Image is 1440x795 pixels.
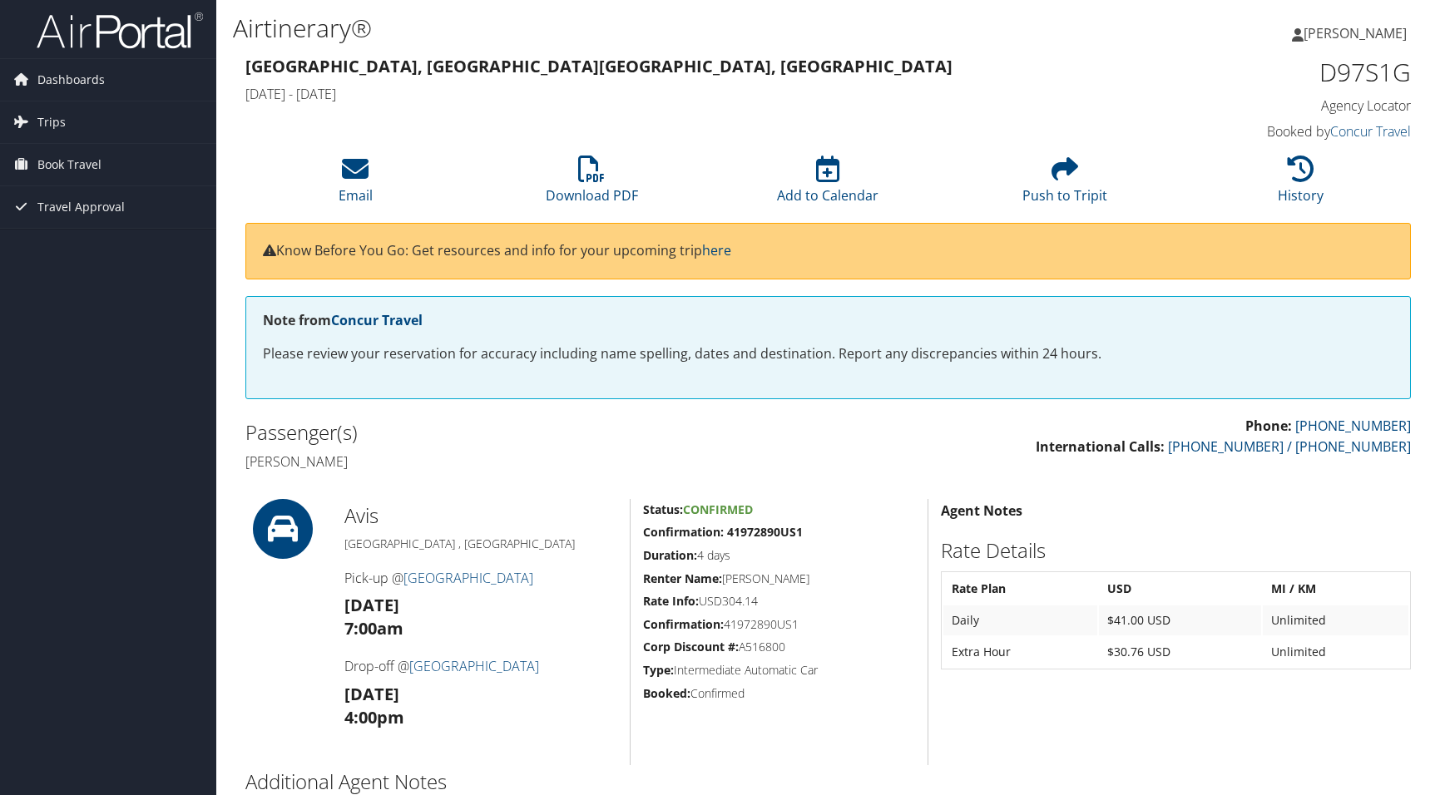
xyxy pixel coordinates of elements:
[37,59,105,101] span: Dashboards
[643,501,683,517] strong: Status:
[1263,637,1408,667] td: Unlimited
[1138,55,1411,90] h1: D97S1G
[643,662,674,678] strong: Type:
[233,11,1027,46] h1: Airtinerary®
[37,186,125,228] span: Travel Approval
[683,501,753,517] span: Confirmed
[263,240,1393,262] p: Know Before You Go: Get resources and info for your upcoming trip
[245,418,816,447] h2: Passenger(s)
[643,524,803,540] strong: Confirmation: 41972890US1
[1138,96,1411,115] h4: Agency Locator
[643,662,915,679] h5: Intermediate Automatic Car
[643,616,724,632] strong: Confirmation:
[37,101,66,143] span: Trips
[1022,165,1107,205] a: Push to Tripit
[643,570,722,586] strong: Renter Name:
[943,637,1097,667] td: Extra Hour
[245,55,953,77] strong: [GEOGRAPHIC_DATA], [GEOGRAPHIC_DATA] [GEOGRAPHIC_DATA], [GEOGRAPHIC_DATA]
[245,85,1113,103] h4: [DATE] - [DATE]
[1168,437,1411,456] a: [PHONE_NUMBER] / [PHONE_NUMBER]
[1099,637,1261,667] td: $30.76 USD
[331,311,423,329] a: Concur Travel
[643,593,915,610] h5: USD304.14
[1292,8,1423,58] a: [PERSON_NAME]
[643,547,915,564] h5: 4 days
[344,683,399,705] strong: [DATE]
[344,617,403,639] strong: 7:00am
[943,605,1097,635] td: Daily
[344,706,404,728] strong: 4:00pm
[409,657,539,675] a: [GEOGRAPHIC_DATA]
[344,594,399,616] strong: [DATE]
[263,343,1393,365] p: Please review your reservation for accuracy including name spelling, dates and destination. Repor...
[1330,122,1411,141] a: Concur Travel
[1036,437,1165,456] strong: International Calls:
[941,501,1022,520] strong: Agent Notes
[777,165,878,205] a: Add to Calendar
[344,536,617,552] h5: [GEOGRAPHIC_DATA] , [GEOGRAPHIC_DATA]
[546,165,638,205] a: Download PDF
[643,570,915,587] h5: [PERSON_NAME]
[643,616,915,633] h5: 41972890US1
[1278,165,1324,205] a: History
[1099,605,1261,635] td: $41.00 USD
[643,639,739,654] strong: Corp Discount #:
[941,536,1411,565] h2: Rate Details
[702,241,731,259] a: here
[1245,417,1292,435] strong: Phone:
[643,685,915,702] h5: Confirmed
[263,311,423,329] strong: Note from
[943,574,1097,604] th: Rate Plan
[643,593,699,609] strong: Rate Info:
[1304,24,1407,42] span: [PERSON_NAME]
[1263,605,1408,635] td: Unlimited
[37,144,101,185] span: Book Travel
[344,657,617,675] h4: Drop-off @
[1263,574,1408,604] th: MI / KM
[1099,574,1261,604] th: USD
[245,452,816,471] h4: [PERSON_NAME]
[643,639,915,655] h5: A516800
[339,165,373,205] a: Email
[1138,122,1411,141] h4: Booked by
[1295,417,1411,435] a: [PHONE_NUMBER]
[344,501,617,530] h2: Avis
[344,569,617,587] h4: Pick-up @
[643,685,690,701] strong: Booked:
[643,547,697,563] strong: Duration:
[37,11,203,50] img: airportal-logo.png
[403,569,533,587] a: [GEOGRAPHIC_DATA]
